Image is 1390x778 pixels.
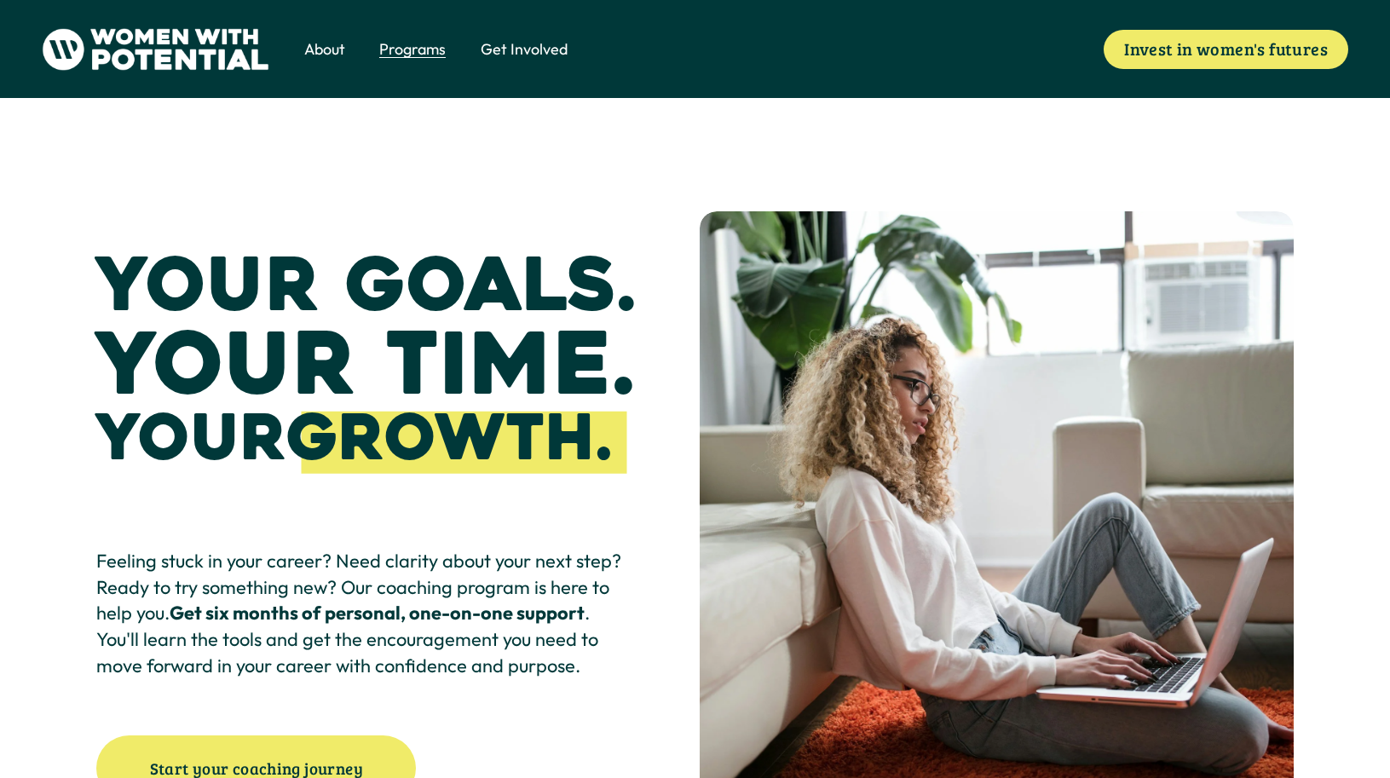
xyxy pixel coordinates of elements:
span: Growth [286,397,596,479]
a: folder dropdown [481,37,568,61]
a: folder dropdown [379,37,446,61]
strong: Get six months of personal, one-on-one support [170,601,585,625]
h1: Your . [96,407,611,470]
a: folder dropdown [304,37,345,61]
h1: Your Goals. [96,249,635,322]
a: Invest in women's futures [1104,30,1348,69]
span: Get Involved [481,38,568,60]
span: Programs [379,38,446,60]
span: About [304,38,345,60]
p: Feeling stuck in your career? Need clarity about your next step? Ready to try something new? Our ... [96,548,635,678]
img: Women With Potential [42,28,269,71]
h1: Your Time. [96,322,634,408]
